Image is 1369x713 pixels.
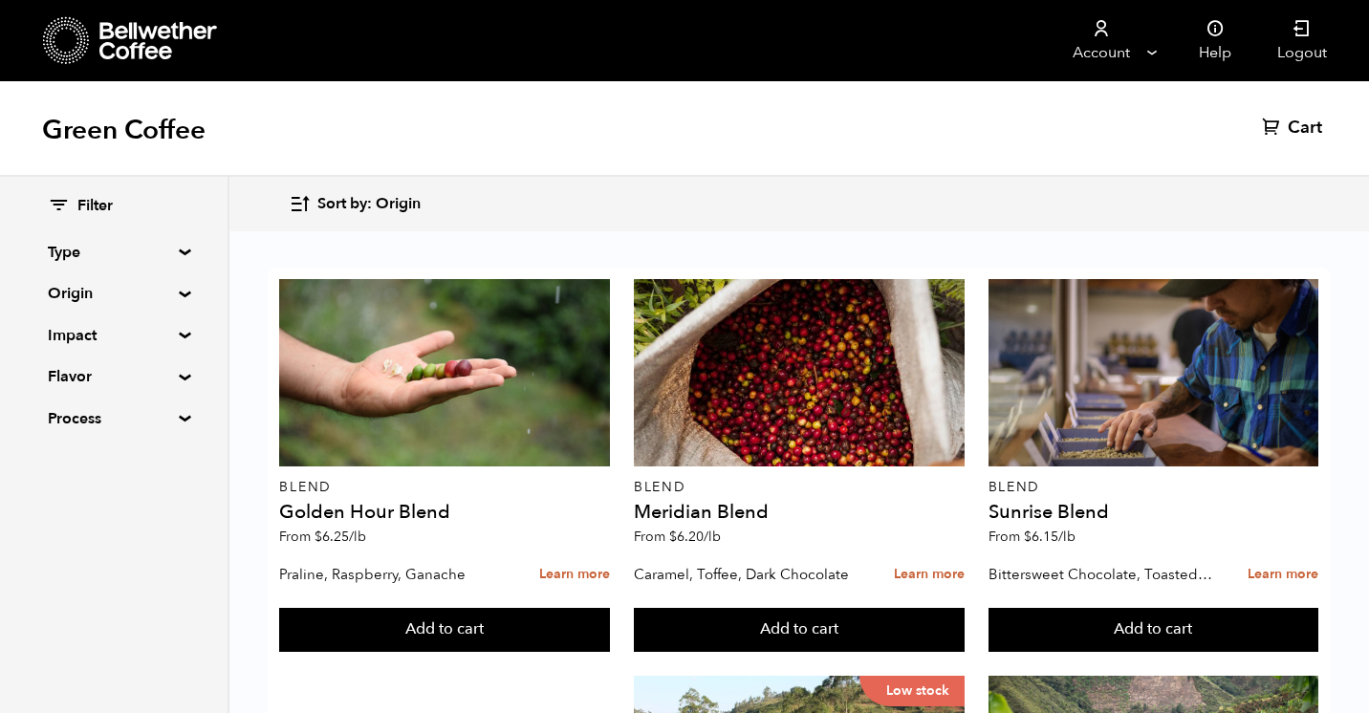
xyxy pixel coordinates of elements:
[989,608,1319,652] button: Add to cart
[1058,528,1076,546] span: /lb
[894,554,965,595] a: Learn more
[1248,554,1318,595] a: Learn more
[989,503,1319,522] h4: Sunrise Blend
[77,196,113,217] span: Filter
[1024,528,1032,546] span: $
[315,528,322,546] span: $
[669,528,677,546] span: $
[704,528,721,546] span: /lb
[634,608,965,652] button: Add to cart
[1024,528,1076,546] bdi: 6.15
[279,481,610,494] p: Blend
[42,113,206,147] h1: Green Coffee
[669,528,721,546] bdi: 6.20
[315,528,366,546] bdi: 6.25
[634,528,721,546] span: From
[48,407,180,430] summary: Process
[48,241,180,264] summary: Type
[48,282,180,305] summary: Origin
[539,554,610,595] a: Learn more
[989,528,1076,546] span: From
[279,503,610,522] h4: Golden Hour Blend
[859,676,965,706] p: Low stock
[1262,117,1327,140] a: Cart
[634,503,965,522] h4: Meridian Blend
[989,481,1319,494] p: Blend
[317,194,421,215] span: Sort by: Origin
[48,324,180,347] summary: Impact
[48,365,180,388] summary: Flavor
[349,528,366,546] span: /lb
[634,481,965,494] p: Blend
[289,182,421,227] button: Sort by: Origin
[1288,117,1322,140] span: Cart
[634,560,858,589] p: Caramel, Toffee, Dark Chocolate
[279,528,366,546] span: From
[279,560,504,589] p: Praline, Raspberry, Ganache
[989,560,1213,589] p: Bittersweet Chocolate, Toasted Marshmallow, Candied Orange, Praline
[279,608,610,652] button: Add to cart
